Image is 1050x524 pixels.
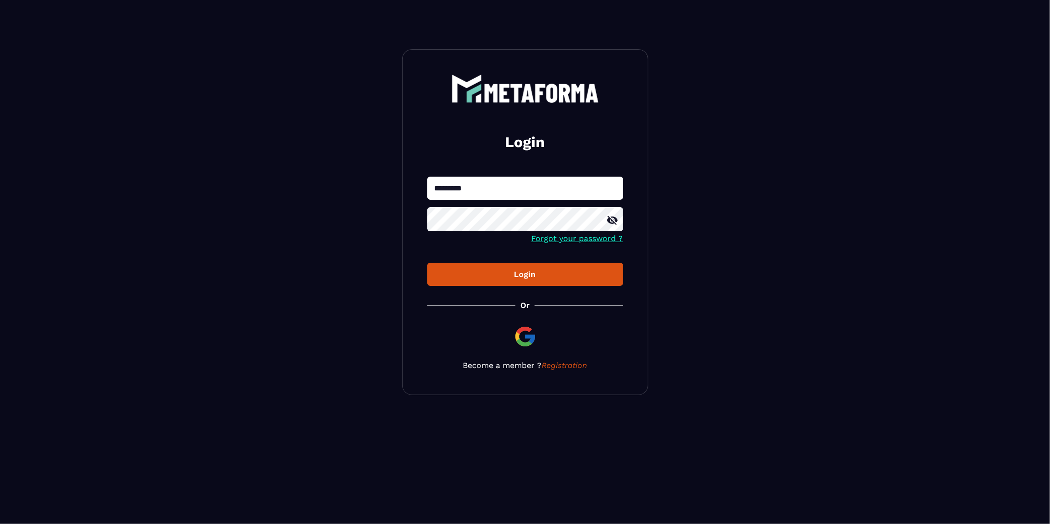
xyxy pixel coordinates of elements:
[439,132,611,152] h2: Login
[532,234,623,243] a: Forgot your password ?
[427,74,623,103] a: logo
[451,74,599,103] img: logo
[541,361,587,370] a: Registration
[513,325,537,348] img: google
[435,270,615,279] div: Login
[427,361,623,370] p: Become a member ?
[427,263,623,286] button: Login
[520,301,530,310] p: Or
